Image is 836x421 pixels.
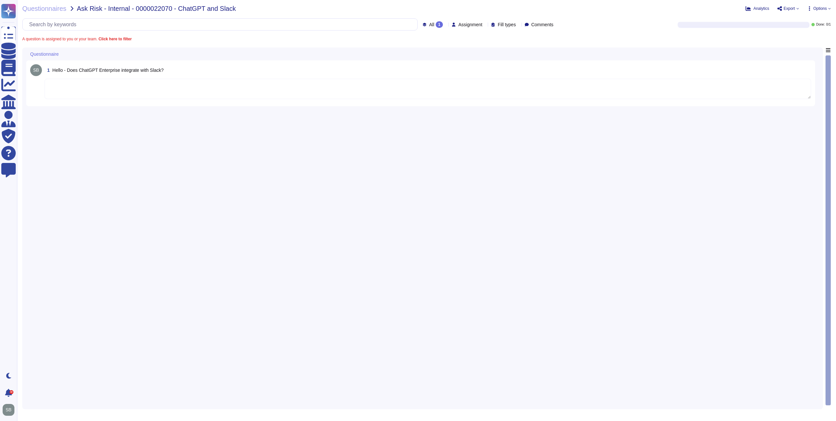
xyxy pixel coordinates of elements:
b: Click here to filter [97,37,132,41]
span: 1 [45,68,50,72]
div: 9+ [9,390,13,394]
span: Assignment [458,22,482,27]
span: A question is assigned to you or your team. [22,37,132,41]
span: 0 / 1 [826,23,831,26]
span: Options [813,7,827,10]
span: Ask Risk - Internal - 0000022070 - ChatGPT and Slack [77,5,236,12]
span: Questionnaires [22,5,66,12]
span: All [429,22,434,27]
button: Analytics [746,6,769,11]
img: user [30,64,42,76]
span: Fill types [498,22,516,27]
img: user [3,404,14,416]
span: Export [784,7,795,10]
div: 1 [436,21,443,28]
span: Hello - Does ChatGPT Enterprise integrate with Slack? [52,68,164,73]
input: Search by keywords [26,19,417,30]
span: Done: [816,23,825,26]
span: Questionnaire [30,52,59,56]
button: user [1,403,19,417]
span: Analytics [753,7,769,10]
span: Comments [531,22,554,27]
